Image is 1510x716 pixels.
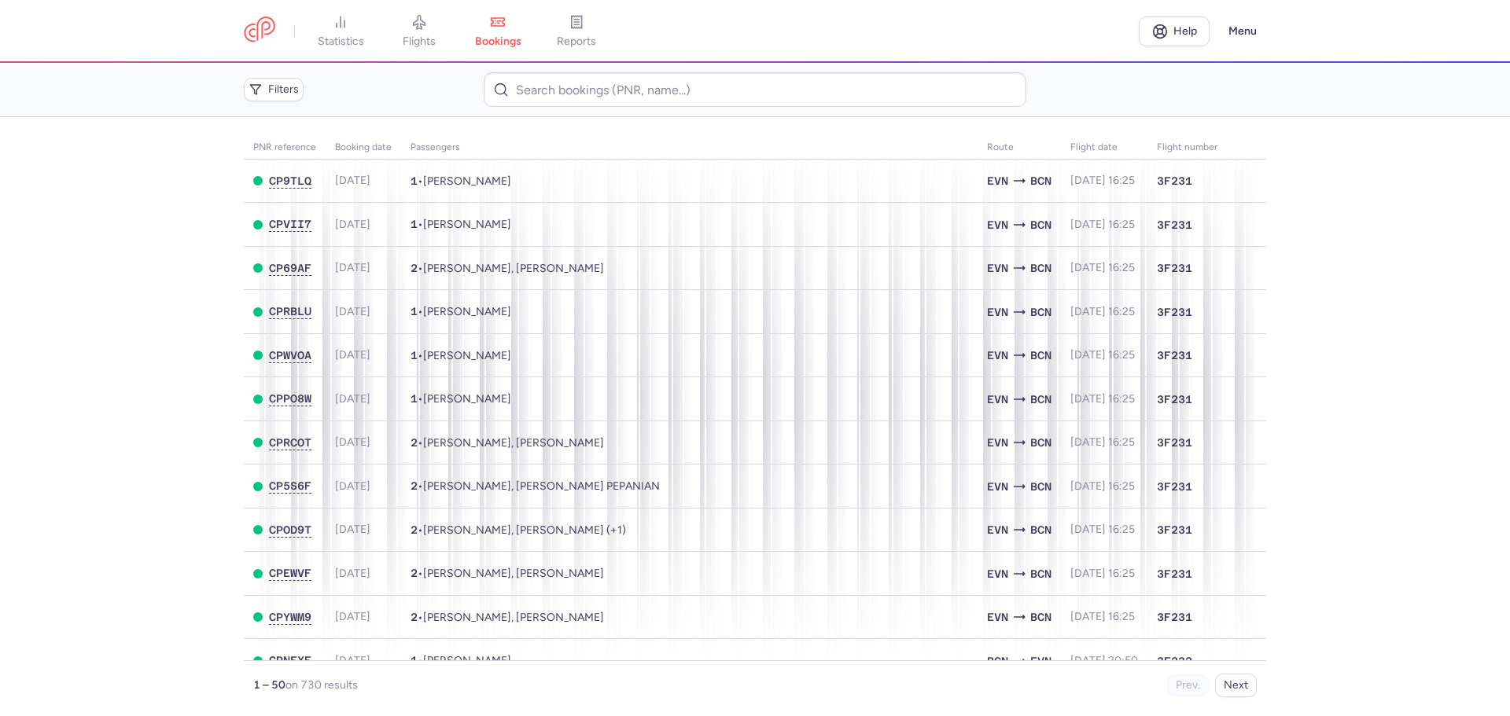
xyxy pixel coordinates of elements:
[335,654,370,667] span: [DATE]
[987,216,1008,233] span: EVN
[269,262,311,275] button: CP69AF
[1030,478,1051,495] span: BCN
[411,174,418,187] span: 1
[1070,261,1135,274] span: [DATE] 16:25
[987,652,1008,670] span: BCN
[1070,523,1135,536] span: [DATE] 16:25
[484,72,1026,107] input: Search bookings (PNR, name...)
[423,349,511,362] span: Aleksandr MANTAI
[1157,347,1192,363] span: 3F231
[411,436,604,450] span: •
[335,392,370,406] span: [DATE]
[269,349,311,362] button: CPWVOA
[1070,567,1135,580] span: [DATE] 16:25
[411,218,418,230] span: 1
[1030,521,1051,538] span: BCN
[411,218,511,231] span: •
[244,78,304,101] button: Filters
[411,479,418,492] span: 2
[1030,347,1051,364] span: BCN
[1139,17,1210,46] a: Help
[335,348,370,362] span: [DATE]
[411,523,418,536] span: 2
[268,83,299,96] span: Filters
[423,479,660,493] span: Aleksan ATULIAN, Serzhik PEPANIAN
[1030,652,1051,670] span: EVN
[301,14,380,49] a: statistics
[269,305,311,318] button: CPRBLU
[411,392,511,406] span: •
[423,611,604,624] span: Andrei GREBNEV, Natalia GREBNEVA
[411,611,604,624] span: •
[411,349,511,362] span: •
[269,611,311,623] span: CPYWM9
[269,567,311,580] button: CPEWVF
[269,523,311,537] button: CPOD9T
[423,567,604,580] span: Iuliia ZANOZINA, Alyona PEREZZNOZINA
[411,479,660,493] span: •
[1070,218,1135,231] span: [DATE] 16:25
[1030,172,1051,189] span: BCN
[987,565,1008,582] span: EVN
[401,136,978,160] th: Passengers
[411,305,511,318] span: •
[423,392,511,406] span: Arman OVAKIMIAN
[335,479,370,493] span: [DATE]
[380,14,459,49] a: flights
[1030,608,1051,626] span: BCN
[987,172,1008,189] span: EVN
[1030,434,1051,451] span: BCN
[269,392,311,405] span: CPPO8W
[335,523,370,536] span: [DATE]
[253,678,285,692] strong: 1 – 50
[978,136,1061,160] th: Route
[1157,522,1192,538] span: 3F231
[1219,17,1266,46] button: Menu
[411,262,418,274] span: 2
[1030,391,1051,408] span: BCN
[411,523,626,537] span: •
[318,35,364,49] span: statistics
[987,347,1008,364] span: EVN
[987,608,1008,626] span: EVN
[244,17,275,46] a: CitizenPlane red outlined logo
[411,611,418,623] span: 2
[269,262,311,274] span: CP69AF
[1157,260,1192,276] span: 3F231
[269,218,311,230] span: CPVII7
[1157,653,1192,669] span: 3F232
[411,392,418,405] span: 1
[269,523,311,536] span: CPOD9T
[423,262,604,275] span: Artem IVANOV, Daria IVANOVA
[1070,435,1135,449] span: [DATE] 16:25
[1173,25,1197,37] span: Help
[1215,674,1257,697] button: Next
[423,436,604,450] span: Maria USHAKOVA, Natalia ROSTOVSKAIA
[269,654,311,667] button: CPNEXF
[423,654,511,667] span: Garik OGANISIAN
[1157,609,1192,625] span: 3F231
[269,654,311,666] span: CPNEXF
[1070,174,1135,187] span: [DATE] 16:25
[335,261,370,274] span: [DATE]
[285,678,358,692] span: on 730 results
[1157,217,1192,233] span: 3F231
[1147,136,1227,160] th: Flight number
[987,259,1008,277] span: EVN
[269,392,311,406] button: CPPO8W
[269,479,311,492] span: CP5S6F
[335,174,370,187] span: [DATE]
[244,136,326,160] th: PNR reference
[269,218,311,231] button: CPVII7
[987,521,1008,538] span: EVN
[537,14,616,49] a: reports
[411,654,418,666] span: 1
[335,610,370,623] span: [DATE]
[269,174,311,187] span: CP9TLQ
[411,262,604,275] span: •
[1070,348,1135,362] span: [DATE] 16:25
[335,305,370,318] span: [DATE]
[987,434,1008,451] span: EVN
[1030,259,1051,277] span: BCN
